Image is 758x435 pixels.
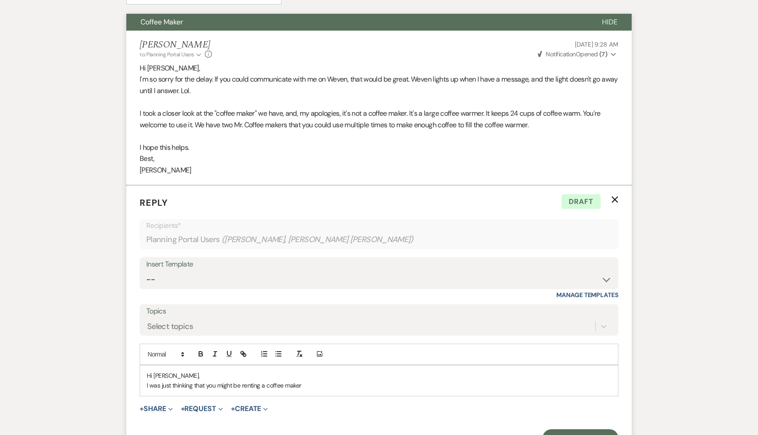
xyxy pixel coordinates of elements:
[181,405,185,412] span: +
[140,39,212,51] h5: [PERSON_NAME]
[147,371,611,380] p: Hi [PERSON_NAME],
[140,197,168,208] span: Reply
[140,63,618,74] p: Hi [PERSON_NAME],
[146,258,612,271] div: Insert Template
[146,305,612,318] label: Topics
[599,50,607,58] strong: ( 7 )
[556,291,618,299] a: Manage Templates
[575,40,618,48] span: [DATE] 9:28 AM
[146,220,612,231] p: Recipients*
[140,51,194,58] span: to: Planning Portal Users
[147,320,193,332] div: Select topics
[588,14,632,31] button: Hide
[140,405,144,412] span: +
[140,153,618,165] p: Best,
[222,234,414,246] span: ( [PERSON_NAME], [PERSON_NAME] [PERSON_NAME] )
[602,17,617,27] span: Hide
[140,405,173,412] button: Share
[181,405,223,412] button: Request
[140,74,618,96] p: I'm so sorry for the delay. If you could communicate with me on Weven, that would be great. Weven...
[231,405,235,412] span: +
[146,231,612,248] div: Planning Portal Users
[126,14,588,31] button: Coffee Maker
[140,108,618,130] p: I took a closer look at the "coffee maker" we have, and, my apologies, it's not a coffee maker. I...
[147,380,611,390] p: I was just thinking that you might be renting a coffee maker
[546,50,575,58] span: Notification
[140,51,203,59] button: to: Planning Portal Users
[140,165,618,176] p: [PERSON_NAME]
[140,142,618,153] p: I hope this helps.
[536,50,618,59] button: NotificationOpened (7)
[231,405,268,412] button: Create
[562,194,601,209] span: Draft
[538,50,607,58] span: Opened
[141,17,183,27] span: Coffee Maker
